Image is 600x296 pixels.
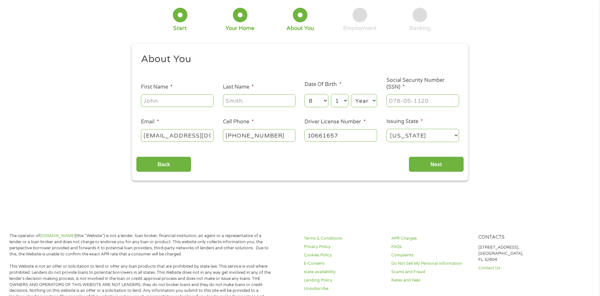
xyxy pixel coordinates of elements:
[304,286,383,292] a: Unsubscribe
[304,244,383,250] a: Privacy Policy
[286,25,314,32] div: About You
[141,94,214,107] input: John
[173,25,187,32] div: Start
[223,94,295,107] input: Smith
[40,233,75,238] a: [DOMAIN_NAME]
[304,252,383,258] a: Cookies Policy
[478,265,558,271] a: Contact Us
[304,261,383,267] a: E-Consent
[386,77,459,91] label: Social Security Number (SSN)
[223,129,295,141] input: (541) 754-3010
[409,25,431,32] div: Banking
[391,269,471,275] a: Scams and Fraud
[141,84,173,91] label: First Name
[391,261,471,267] a: Do Not Sell My Personal Information
[305,119,365,125] label: Driver License Number
[478,244,558,263] p: [STREET_ADDRESS], [GEOGRAPHIC_DATA], FL 32804.
[391,252,471,258] a: Complaints
[391,277,471,283] a: Rates and Fees
[225,25,255,32] div: Your Home
[386,94,459,107] input: 078-05-1120
[136,157,191,172] input: Back
[304,269,383,275] a: state-availability
[391,235,471,242] a: APR Charges
[386,118,423,125] label: Issuing State
[391,244,471,250] a: FAQs
[409,157,464,172] input: Next
[478,234,558,241] h4: Contacts
[305,81,341,88] label: Date Of Birth
[304,277,383,283] a: Lending Policy
[223,84,254,91] label: Last Name
[141,53,455,66] h2: About You
[304,235,383,242] a: Terms & Conditions
[9,233,271,257] p: The operator of (this “Website”) is not a lender, loan broker, financial institution, an agent or...
[343,25,377,32] div: Employment
[141,119,159,125] label: Email
[223,119,254,125] label: Cell Phone
[141,129,214,141] input: john@gmail.com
